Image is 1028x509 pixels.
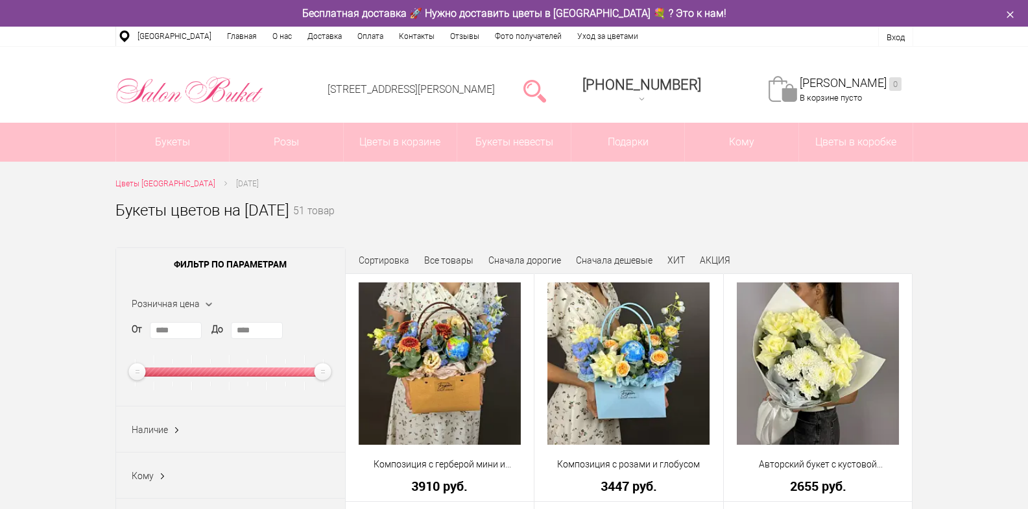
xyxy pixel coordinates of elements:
[219,27,265,46] a: Главная
[576,255,652,266] a: Сначала дешевые
[571,123,685,162] a: Подарки
[488,255,561,266] a: Сначала дорогие
[359,255,409,266] span: Сортировка
[115,179,215,188] span: Цветы [GEOGRAPHIC_DATA]
[230,123,343,162] a: Розы
[700,255,730,266] a: АКЦИЯ
[737,282,899,445] img: Авторский букет с кустовой хризантемой и розами
[359,282,521,445] img: Композиция с герберой мини и глобусом
[547,282,710,445] img: Композиция с розами и глобусом
[543,479,715,493] a: 3447 руб.
[132,471,154,481] span: Кому
[582,77,701,93] span: [PHONE_NUMBER]
[889,77,902,91] ins: 0
[391,27,442,46] a: Контакты
[799,123,913,162] a: Цветы в коробке
[115,73,264,107] img: Цветы Нижний Новгород
[132,299,200,309] span: Розничная цена
[350,27,391,46] a: Оплата
[569,27,646,46] a: Уход за цветами
[487,27,569,46] a: Фото получателей
[116,123,230,162] a: Букеты
[685,123,798,162] span: Кому
[344,123,457,162] a: Цветы в корзине
[236,179,259,188] span: [DATE]
[887,32,905,42] a: Вход
[115,177,215,191] a: Цветы [GEOGRAPHIC_DATA]
[211,323,223,336] label: До
[424,255,473,266] a: Все товары
[800,93,862,103] span: В корзине пусто
[130,27,219,46] a: [GEOGRAPHIC_DATA]
[106,6,923,20] div: Бесплатная доставка 🚀 Нужно доставить цветы в [GEOGRAPHIC_DATA] 💐 ? Это к нам!
[457,123,571,162] a: Букеты невесты
[328,83,495,95] a: [STREET_ADDRESS][PERSON_NAME]
[800,76,902,91] a: [PERSON_NAME]
[116,248,345,280] span: Фильтр по параметрам
[667,255,685,266] a: ХИТ
[732,479,904,493] a: 2655 руб.
[442,27,487,46] a: Отзывы
[354,479,526,493] a: 3910 руб.
[354,458,526,471] a: Композиция с герберой мини и глобусом
[543,458,715,471] a: Композиция с розами и глобусом
[300,27,350,46] a: Доставка
[265,27,300,46] a: О нас
[293,206,335,238] small: 51 товар
[132,425,168,435] span: Наличие
[732,458,904,471] a: Авторский букет с кустовой хризантемой и [PERSON_NAME]
[575,72,709,109] a: [PHONE_NUMBER]
[132,323,142,336] label: От
[115,199,289,222] h1: Букеты цветов на [DATE]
